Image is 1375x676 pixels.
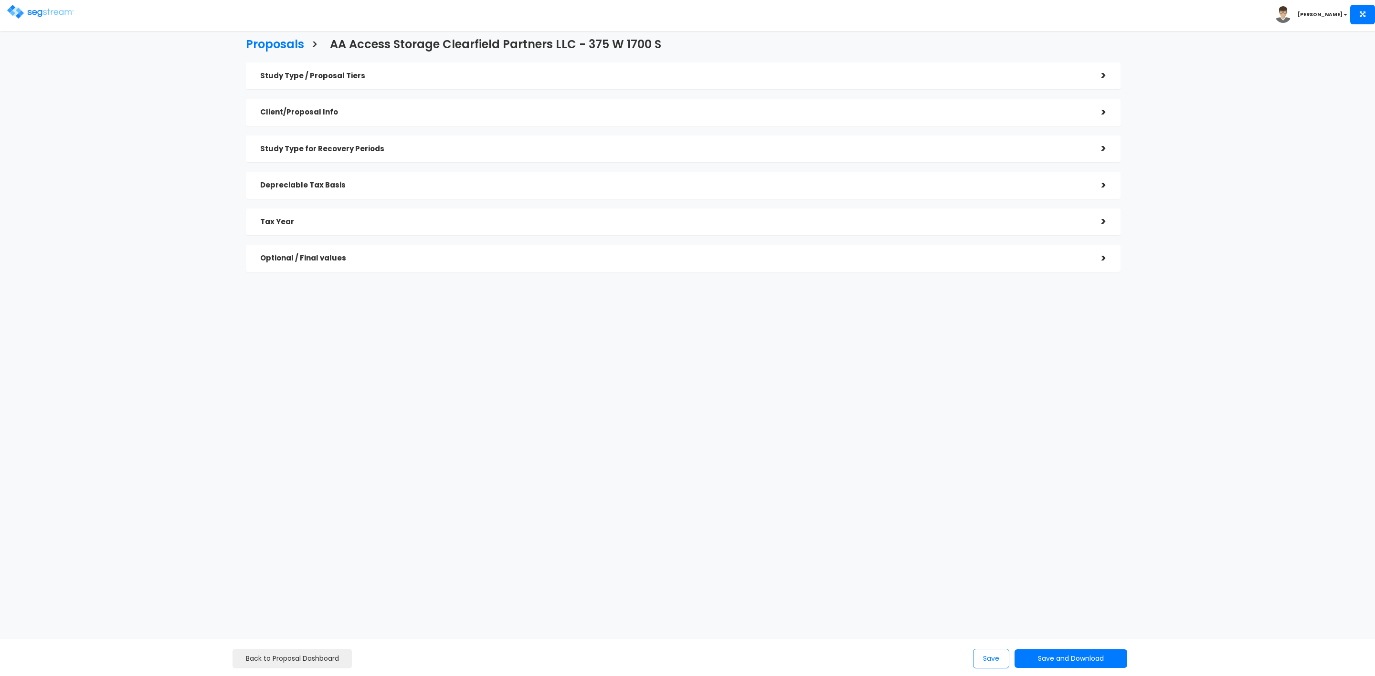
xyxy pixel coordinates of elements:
h3: > [311,38,318,53]
b: [PERSON_NAME] [1298,11,1343,18]
h5: Study Type / Proposal Tiers [260,72,1087,80]
h5: Study Type for Recovery Periods [260,145,1087,153]
img: logo.png [7,5,74,19]
div: > [1087,141,1106,156]
a: Back to Proposal Dashboard [233,649,352,668]
button: Save and Download [1015,649,1127,668]
h5: Depreciable Tax Basis [260,181,1087,189]
div: > [1087,105,1106,120]
h3: AA Access Storage Clearfield Partners LLC - 375 W 1700 S [330,38,661,53]
div: > [1087,178,1106,193]
button: Save [973,649,1009,668]
h5: Tax Year [260,218,1087,226]
h3: Proposals [246,38,304,53]
img: avatar.png [1275,6,1291,23]
div: > [1087,214,1106,229]
a: AA Access Storage Clearfield Partners LLC - 375 W 1700 S [323,29,661,58]
div: > [1087,251,1106,266]
a: Proposals [239,29,304,58]
div: > [1087,68,1106,83]
h5: Client/Proposal Info [260,108,1087,116]
h5: Optional / Final values [260,254,1087,262]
